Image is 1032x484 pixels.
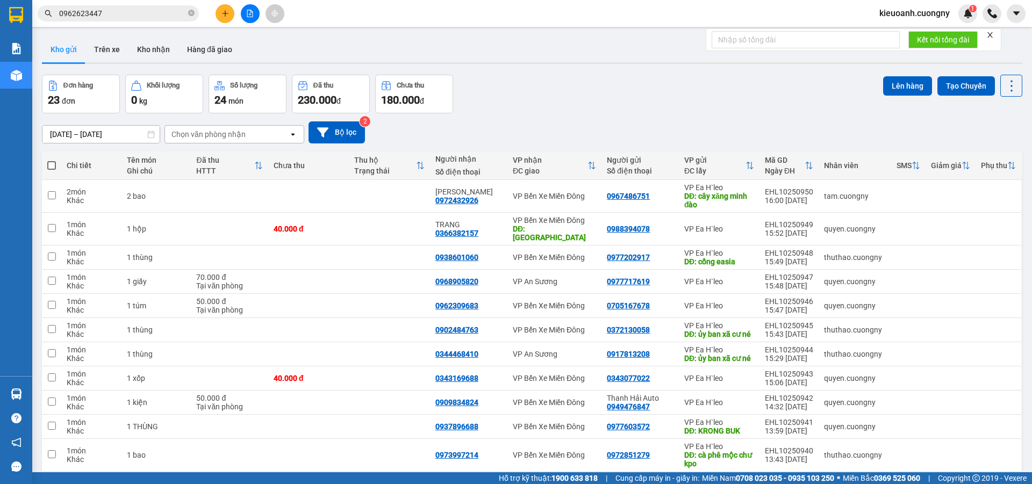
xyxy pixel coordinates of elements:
[679,151,759,180] th: Toggle SortBy
[11,437,21,447] span: notification
[883,76,932,96] button: Lên hàng
[230,82,257,89] div: Số lượng
[702,472,834,484] span: Miền Nam
[241,4,260,23] button: file-add
[127,253,186,262] div: 1 thùng
[67,427,116,435] div: Khác
[196,156,254,164] div: Đã thu
[499,472,598,484] span: Hỗ trợ kỹ thuật:
[765,229,813,237] div: 15:52 [DATE]
[216,4,234,23] button: plus
[125,75,203,113] button: Khối lượng0kg
[824,192,886,200] div: tam.cuongny
[765,370,813,378] div: EHL10250943
[63,82,93,89] div: Đơn hàng
[435,253,478,262] div: 0938601060
[435,374,478,382] div: 0343169688
[712,31,900,48] input: Nhập số tổng đài
[435,187,502,196] div: Kim
[765,249,813,257] div: EHL10250948
[824,350,886,358] div: thuthao.cuongny
[67,273,116,281] div: 1 món
[271,10,278,17] span: aim
[67,321,116,330] div: 1 món
[67,354,116,363] div: Khác
[67,330,116,338] div: Khác
[127,225,186,233] div: 1 hộp
[684,301,754,310] div: VP Ea H`leo
[67,187,116,196] div: 2 món
[289,130,297,139] svg: open
[354,167,415,175] div: Trạng thái
[67,446,116,455] div: 1 món
[684,156,746,164] div: VP gửi
[607,394,673,402] div: Thanh Hải Auto
[765,187,813,196] div: EHL10250950
[607,350,650,358] div: 0917813208
[513,422,596,431] div: VP Bến Xe Miền Đông
[765,321,813,330] div: EHL10250945
[147,82,180,89] div: Khối lượng
[513,225,596,242] div: DĐ: CHỢ TÂN LẬP BÌNH PHƯỚC
[513,301,596,310] div: VP Bến Xe Miền Đông
[9,7,23,23] img: logo-vxr
[11,413,21,423] span: question-circle
[908,31,978,48] button: Kết nối tổng đài
[765,220,813,229] div: EHL10250949
[759,151,819,180] th: Toggle SortBy
[42,126,160,143] input: Select a date range.
[765,402,813,411] div: 14:32 [DATE]
[196,167,254,175] div: HTTT
[684,427,754,435] div: DĐ: KRONG BUK
[513,451,596,459] div: VP Bến Xe Miền Đông
[11,461,21,472] span: message
[313,82,333,89] div: Đã thu
[196,273,263,281] div: 70.000 đ
[824,422,886,431] div: quyen.cuongny
[221,10,229,17] span: plus
[926,151,976,180] th: Toggle SortBy
[127,451,186,459] div: 1 bao
[45,10,52,17] span: search
[765,345,813,354] div: EHL10250944
[824,326,886,334] div: thuthao.cuongny
[67,196,116,205] div: Khác
[684,257,754,266] div: DĐ: cổng easia
[11,388,22,400] img: warehouse-icon
[513,277,596,286] div: VP An Sương
[274,225,343,233] div: 40.000 đ
[42,37,85,62] button: Kho gửi
[191,151,268,180] th: Toggle SortBy
[765,306,813,314] div: 15:47 [DATE]
[127,422,186,431] div: 1 THÙNG
[684,277,754,286] div: VP Ea H`leo
[435,196,478,205] div: 0972432926
[196,306,263,314] div: Tại văn phòng
[607,326,650,334] div: 0372130058
[131,93,137,106] span: 0
[607,277,650,286] div: 0977717619
[684,330,754,338] div: DĐ: ủy ban xã cư né
[891,151,926,180] th: Toggle SortBy
[513,156,587,164] div: VP nhận
[607,156,673,164] div: Người gửi
[67,370,116,378] div: 1 món
[67,297,116,306] div: 1 món
[11,43,22,54] img: solution-icon
[59,8,186,19] input: Tìm tên, số ĐT hoặc mã đơn
[684,398,754,407] div: VP Ea H`leo
[513,216,596,225] div: VP Bến Xe Miền Đông
[188,9,195,19] span: close-circle
[615,472,699,484] span: Cung cấp máy in - giấy in:
[128,37,178,62] button: Kho nhận
[309,121,365,143] button: Bộ lọc
[824,161,886,170] div: Nhân viên
[931,161,962,170] div: Giảm giá
[196,297,263,306] div: 50.000 đ
[397,82,424,89] div: Chưa thu
[127,156,186,164] div: Tên món
[684,442,754,451] div: VP Ea H`leo
[981,161,1007,170] div: Phụ thu
[513,374,596,382] div: VP Bến Xe Miền Đông
[85,37,128,62] button: Trên xe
